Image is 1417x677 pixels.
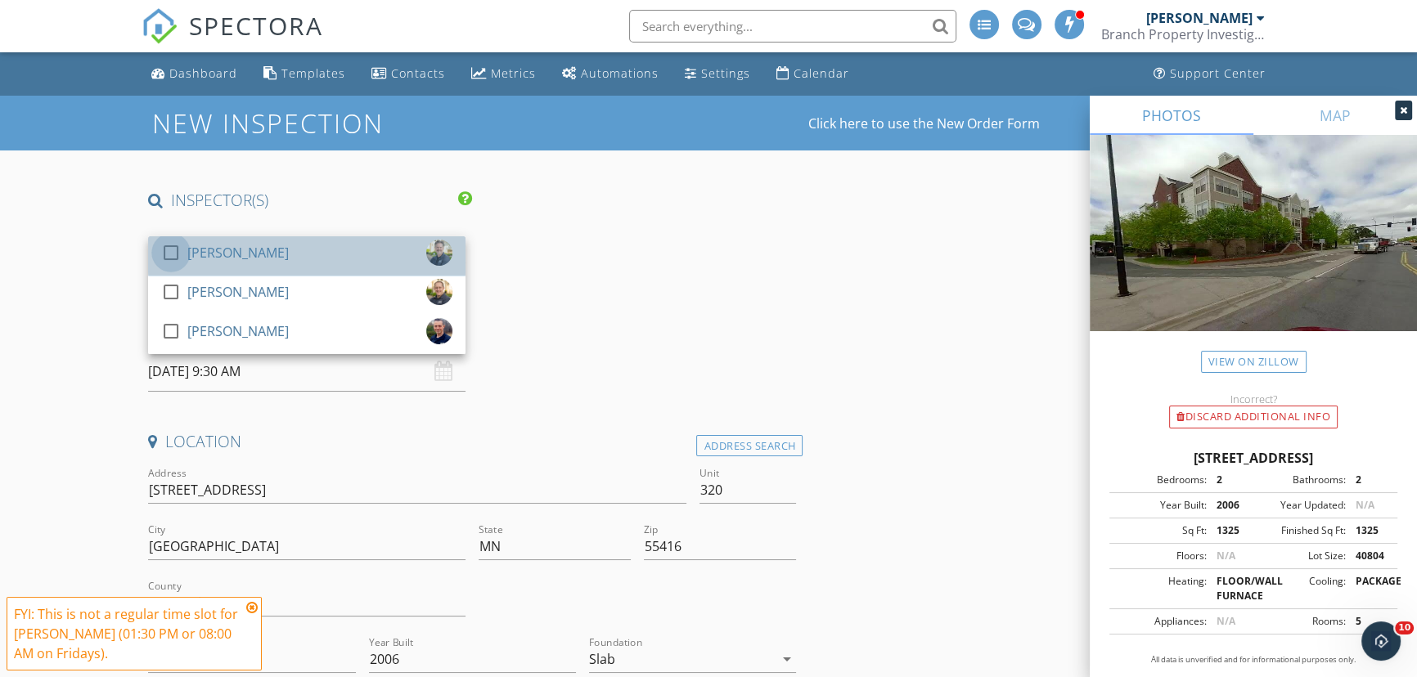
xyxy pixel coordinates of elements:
div: Dashboard [169,65,237,81]
div: Automations [581,65,659,81]
p: All data is unverified and for informational purposes only. [1109,654,1397,666]
div: Address Search [696,435,803,457]
a: Automations (Advanced) [556,59,665,89]
div: Heating: [1114,574,1207,603]
a: Templates [257,59,352,89]
span: N/A [1217,614,1235,628]
div: Lot Size: [1253,549,1346,563]
img: todd_headshot_square.jpeg [426,279,452,305]
div: Cooling: [1253,574,1346,603]
iframe: Intercom live chat [1361,621,1401,661]
a: Support Center [1147,59,1272,89]
a: Click here to use the New Order Form [808,117,1040,130]
div: Year Built: [1114,498,1207,513]
a: PHOTOS [1090,96,1253,135]
a: Settings [678,59,757,89]
div: Contacts [391,65,445,81]
a: Dashboard [145,59,244,89]
div: Settings [701,65,750,81]
span: 10 [1395,621,1414,634]
h4: INSPECTOR(S) [148,190,472,211]
div: 5 [1346,614,1392,629]
div: 2 [1346,473,1392,487]
div: 2 [1207,473,1253,487]
div: [PERSON_NAME] [187,279,289,305]
i: arrow_drop_down [776,649,796,669]
div: PACKAGE [1346,574,1392,603]
span: N/A [1217,549,1235,563]
a: Contacts [365,59,452,89]
img: daniel_head.png [426,318,452,344]
div: Year Updated: [1253,498,1346,513]
a: Calendar [770,59,856,89]
h1: New Inspection [152,109,515,137]
div: Appliances: [1114,614,1207,629]
div: Discard Additional info [1169,406,1338,428]
div: Support Center [1170,65,1266,81]
div: [PERSON_NAME] [1146,10,1253,26]
img: streetview [1090,135,1417,370]
input: Select date [148,352,466,392]
a: View on Zillow [1201,351,1307,373]
div: Finished Sq Ft: [1253,523,1346,538]
div: 1325 [1346,523,1392,538]
h4: Location [148,431,796,452]
img: tom_headshot_square.jpeg [426,240,452,266]
div: Incorrect? [1090,392,1417,406]
div: Slab [589,652,615,666]
div: Bedrooms: [1114,473,1207,487]
div: Templates [281,65,345,81]
div: Bathrooms: [1253,473,1346,487]
div: [PERSON_NAME] [187,240,289,266]
div: FLOOR/WALL FURNACE [1207,574,1253,603]
h4: Date/Time [148,319,796,340]
span: N/A [1356,498,1374,512]
div: 2006 [1207,498,1253,513]
span: SPECTORA [189,8,323,43]
div: Metrics [491,65,536,81]
div: FYI: This is not a regular time slot for [PERSON_NAME] (01:30 PM or 08:00 AM on Fridays). [14,604,241,663]
img: The Best Home Inspection Software - Spectora [142,8,178,44]
div: 1325 [1207,523,1253,538]
a: MAP [1253,96,1417,135]
div: Calendar [794,65,849,81]
div: [STREET_ADDRESS] [1109,448,1397,468]
div: Branch Property Investigations [1101,26,1265,43]
div: Sq Ft: [1114,523,1207,538]
div: Rooms: [1253,614,1346,629]
a: Metrics [465,59,542,89]
a: SPECTORA [142,22,323,56]
div: 40804 [1346,549,1392,563]
div: [PERSON_NAME] [187,318,289,344]
div: Floors: [1114,549,1207,563]
input: Search everything... [629,10,956,43]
